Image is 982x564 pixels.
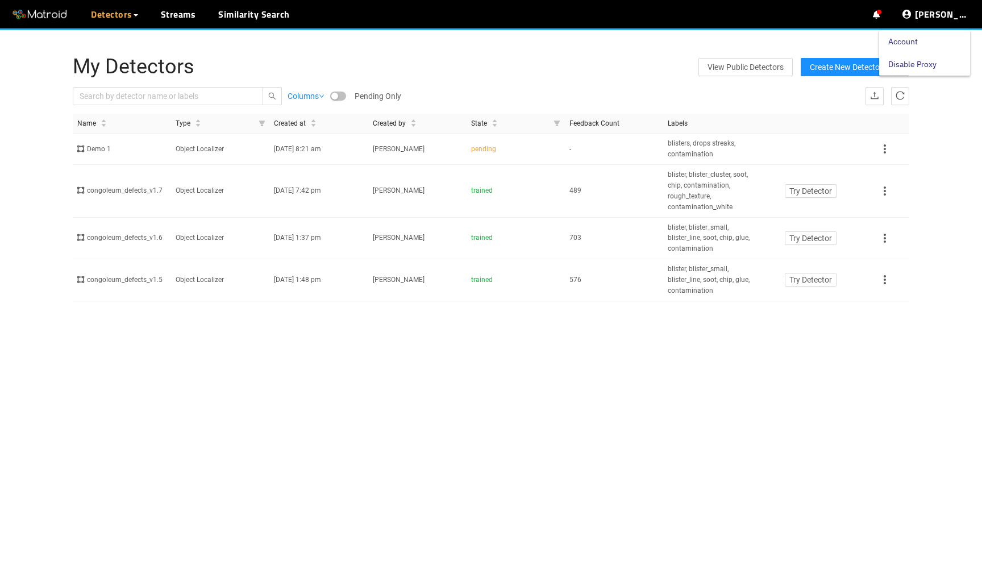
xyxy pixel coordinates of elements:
span: caret-up [310,118,317,124]
button: reload [891,87,909,105]
th: Labels [663,114,762,134]
a: Account [888,30,918,53]
span: [DATE] 8:21 am [274,145,321,153]
span: [DATE] 1:48 pm [274,276,321,284]
span: caret-up [492,118,498,124]
span: Type [176,118,190,129]
span: Created by [373,118,406,129]
span: search [263,92,281,100]
span: reload [896,91,905,102]
span: caret-down [492,122,498,128]
div: Demo 1 [77,144,167,155]
div: trained [471,185,560,196]
span: Create New Detector [810,61,883,73]
span: Detectors [91,7,132,21]
button: Create New Detector [801,58,892,76]
td: - [565,134,663,165]
div: 576 [569,275,659,285]
div: congoleum_defects_v1.6 [77,233,167,243]
h1: My Detectors [73,56,630,78]
span: Try Detector [789,273,832,286]
span: filter [554,120,560,127]
span: blister, blister_small, blister_line, soot, chip, glue, contamination [668,264,757,296]
span: down [319,93,324,99]
button: Try Detector [785,273,837,287]
button: Try Detector [785,231,837,245]
span: blister, blister_cluster, soot, chip, contamination, rough_texture, contamination_white [668,169,757,212]
a: Disable Proxy [888,53,937,76]
span: caret-down [410,122,417,128]
span: Pending Only [355,90,401,102]
td: Object Localizer [171,259,269,301]
div: congoleum_defects_v1.7 [77,185,167,196]
span: upload [870,91,879,102]
button: upload [866,87,884,105]
span: Name [77,118,96,129]
span: [PERSON_NAME] [373,145,425,153]
input: Search by detector name or labels [80,90,246,102]
img: Matroid logo [11,6,68,23]
span: caret-down [310,122,317,128]
div: congoleum_defects_v1.5 [77,275,167,285]
td: Object Localizer [171,165,269,217]
span: filter [259,120,265,127]
td: Object Localizer [171,218,269,260]
span: [PERSON_NAME] [373,276,425,284]
button: Try Detector [785,184,837,198]
td: Object Localizer [171,134,269,165]
span: View Public Detectors [708,59,784,76]
th: Feedback Count [565,114,663,134]
a: Streams [161,7,196,21]
span: [PERSON_NAME] [373,234,425,242]
span: caret-down [101,122,107,128]
span: filter [254,114,270,134]
span: State [471,118,487,129]
span: blisters, drops streaks, contamination [668,138,757,160]
span: caret-up [101,118,107,124]
span: blister, blister_small, blister_line, soot, chip, glue, contamination [668,222,757,255]
span: Created at [274,118,306,129]
span: filter [549,114,565,134]
a: View Public Detectors [698,58,793,76]
span: [DATE] 7:42 pm [274,186,321,194]
span: caret-up [195,118,201,124]
a: Similarity Search [218,7,290,21]
span: [DATE] 1:37 pm [274,234,321,242]
div: pending [471,144,560,155]
span: Try Detector [789,185,832,197]
div: 703 [569,233,659,243]
a: Columns [288,90,324,102]
span: caret-down [195,122,201,128]
div: trained [471,275,560,285]
div: 489 [569,185,659,196]
span: Try Detector [789,232,832,244]
div: trained [471,233,560,243]
span: caret-up [410,118,417,124]
span: [PERSON_NAME] [373,186,425,194]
